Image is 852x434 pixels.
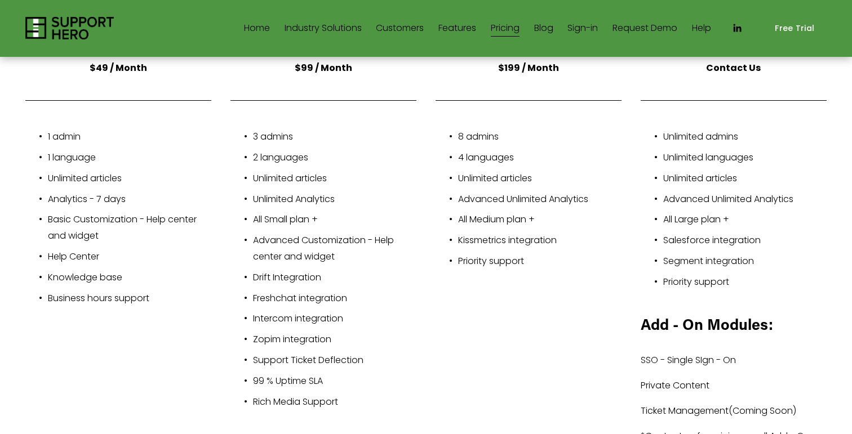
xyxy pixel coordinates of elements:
p: Segment integration [663,253,827,270]
p: Priority support [458,253,622,270]
p: Unlimited articles [48,171,211,187]
p: Unlimited articles [663,171,827,187]
strong: Contact Us [706,61,761,74]
p: Intercom integration [253,311,416,327]
p: Freshchat integration [253,290,416,307]
p: 3 admins [253,129,416,145]
p: Advanced Customization - Help center and widget [253,232,416,265]
p: Unlimited languages [663,150,827,166]
p: Advanced Unlimited Analytics [458,191,622,208]
a: Pricing [491,19,520,37]
p: All Small plan + [253,212,416,228]
p: Analytics - 7 days [48,191,211,208]
strong: $49 / Month [90,61,147,74]
p: All Medium plan + [458,212,622,228]
p: Unlimited Analytics [253,191,416,208]
p: Zopim integration [253,332,416,348]
span: Industry Solutions [285,20,362,37]
img: Support Hero [25,17,114,39]
p: SSO - Single SIgn - On [641,352,827,369]
p: 2 languages [253,150,416,166]
a: Home [244,19,270,37]
a: Free Trial [763,15,826,42]
p: Rich Media Support [253,394,416,410]
a: Features [438,19,476,37]
p: All Large plan + [663,212,827,228]
p: 99 % Uptime SLA [253,373,416,390]
strong: $99 / Month [295,61,352,74]
p: Unlimited admins [663,129,827,145]
a: Customers [376,19,424,37]
p: Drift Integration [253,270,416,286]
strong: Add - On Modules: [641,314,773,334]
p: Private Content [641,378,827,394]
p: 1 admin [48,129,211,145]
p: 8 admins [458,129,622,145]
p: Business hours support [48,290,211,307]
p: Unlimited articles [253,171,416,187]
p: Ticket Management(Coming Soon) [641,403,827,419]
a: Help [692,19,711,37]
strong: $199 / Month [498,61,559,74]
p: Priority support [663,274,827,290]
p: Help Center [48,249,211,265]
p: Kissmetrics integration [458,232,622,249]
p: Advanced Unlimited Analytics [663,191,827,208]
a: Request Demo [613,19,677,37]
a: Blog [534,19,553,37]
a: Sign-in [567,19,598,37]
p: Support Ticket Deflection [253,352,416,369]
p: 1 language [48,150,211,166]
p: 4 languages [458,150,622,166]
p: Unlimited articles [458,171,622,187]
a: LinkedIn [731,23,743,34]
p: Basic Customization - Help center and widget [48,212,211,244]
p: Knowledge base [48,270,211,286]
a: folder dropdown [285,19,362,37]
p: Salesforce integration [663,232,827,249]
